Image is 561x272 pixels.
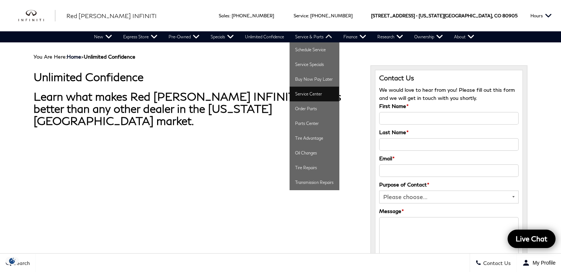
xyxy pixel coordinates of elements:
[379,154,395,163] label: Email
[290,131,339,146] a: Tire Advantage
[290,72,339,87] a: Buy Now Pay Later
[84,53,135,60] strong: Unlimited Confidence
[34,90,341,127] strong: Learn what makes Red [PERSON_NAME] INFINITI vehicles better than any other dealer in the [US_STAT...
[290,146,339,160] a: Oil Changes
[290,42,339,57] a: Schedule Service
[67,53,135,60] span: >
[18,10,55,22] a: infiniti
[290,160,339,175] a: Tire Repairs
[89,31,118,42] a: New
[379,102,409,110] label: First Name
[530,260,555,266] span: My Profile
[66,12,157,19] span: Red [PERSON_NAME] INFINITI
[310,13,353,18] a: [PHONE_NUMBER]
[508,230,555,248] a: Live Chat
[372,31,409,42] a: Research
[290,87,339,101] a: Service Center
[290,175,339,190] a: Transmission Repairs
[409,31,449,42] a: Ownership
[294,13,308,18] span: Service
[379,207,404,215] label: Message
[118,31,163,42] a: Express Store
[89,31,480,42] nav: Main Navigation
[34,142,240,258] iframe: YouTube video player
[290,116,339,131] a: Parts Center
[229,13,231,18] span: :
[308,13,309,18] span: :
[517,254,561,272] button: Open user profile menu
[481,260,511,266] span: Contact Us
[4,257,21,265] section: Click to Open Cookie Consent Modal
[4,257,21,265] img: Opt-Out Icon
[34,53,135,60] span: You Are Here:
[219,13,229,18] span: Sales
[379,74,519,82] h3: Contact Us
[512,234,551,243] span: Live Chat
[379,181,429,189] label: Purpose of Contact
[11,260,30,266] span: Search
[66,11,157,20] a: Red [PERSON_NAME] INFINITI
[379,87,515,101] span: We would love to hear from you! Please fill out this form and we will get in touch with you shortly.
[338,31,372,42] a: Finance
[371,13,517,18] a: [STREET_ADDRESS] • [US_STATE][GEOGRAPHIC_DATA], CO 80905
[232,13,274,18] a: [PHONE_NUMBER]
[163,31,205,42] a: Pre-Owned
[34,53,527,60] div: Breadcrumbs
[34,71,359,83] h1: Unlimited Confidence
[205,31,239,42] a: Specials
[449,31,480,42] a: About
[67,53,81,60] a: Home
[290,31,338,42] a: Service & Parts
[290,101,339,116] a: Order Parts
[379,128,409,136] label: Last Name
[239,31,290,42] a: Unlimited Confidence
[18,10,55,22] img: INFINITI
[290,57,339,72] a: Service Specials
